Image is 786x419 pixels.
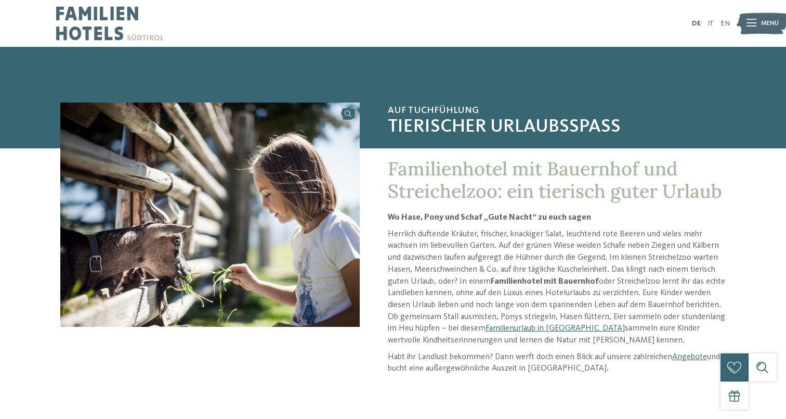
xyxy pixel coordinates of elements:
img: Familienhotel mit Bauernhof: ein Traum wird wahr [60,103,360,327]
a: Familienurlaub in [GEOGRAPHIC_DATA] [486,324,625,333]
p: Habt ihr Landlust bekommen? Dann werft doch einen Blick auf unsere zahlreichen und bucht eine auß... [388,351,725,375]
span: Menü [761,19,779,28]
strong: Familienhotel mit Bauernhof [491,277,599,286]
span: Familienhotel mit Bauernhof und Streichelzoo: ein tierisch guter Urlaub [388,157,722,203]
a: EN [720,20,730,27]
a: Angebote [672,353,707,361]
a: DE [692,20,701,27]
span: Tierischer Urlaubsspaß [388,116,725,138]
strong: Wo Hase, Pony und Schaf „Gute Nacht“ zu euch sagen [388,213,591,222]
a: IT [708,20,713,27]
p: Herrlich duftende Kräuter, frischer, knackiger Salat, leuchtend rote Beeren und vieles mehr wachs... [388,228,725,347]
span: Auf Tuchfühlung [388,105,725,117]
